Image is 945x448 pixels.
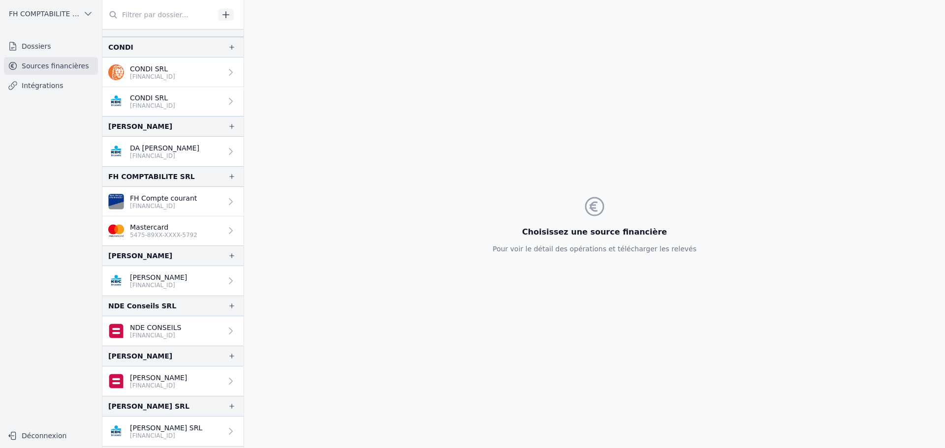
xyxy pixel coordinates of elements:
div: NDE Conseils SRL [108,300,176,312]
a: CONDI SRL [FINANCIAL_ID] [102,87,244,116]
p: 5475-89XX-XXXX-5792 [130,231,197,239]
p: [FINANCIAL_ID] [130,102,175,110]
a: [PERSON_NAME] [FINANCIAL_ID] [102,366,244,396]
div: FH COMPTABILITE SRL [108,171,195,182]
div: [PERSON_NAME] [108,120,172,132]
a: [PERSON_NAME] [FINANCIAL_ID] [102,266,244,296]
img: KBC_BRUSSELS_KREDBEBB.png [108,144,124,159]
a: Intégrations [4,77,98,94]
p: [FINANCIAL_ID] [130,73,175,81]
img: KBC_BRUSSELS_KREDBEBB.png [108,93,124,109]
p: [FINANCIAL_ID] [130,382,187,389]
p: [PERSON_NAME] [130,272,187,282]
input: Filtrer par dossier... [102,6,215,24]
a: DA [PERSON_NAME] [FINANCIAL_ID] [102,137,244,166]
p: [FINANCIAL_ID] [130,202,197,210]
p: Pour voir le détail des opérations et télécharger les relevés [493,244,696,254]
p: [FINANCIAL_ID] [130,432,202,440]
a: Mastercard 5475-89XX-XXXX-5792 [102,216,244,245]
p: NDE CONSEILS [130,323,181,332]
a: [PERSON_NAME] SRL [FINANCIAL_ID] [102,417,244,446]
div: [PERSON_NAME] [108,350,172,362]
h3: Choisissez une source financière [493,226,696,238]
button: FH COMPTABILITE SRL [4,6,98,22]
img: KBC_BRUSSELS_KREDBEBB.png [108,423,124,439]
div: CONDI [108,41,133,53]
img: KBC_BRUSSELS_KREDBEBB.png [108,273,124,289]
p: CONDI SRL [130,93,175,103]
a: NDE CONSEILS [FINANCIAL_ID] [102,316,244,346]
div: [PERSON_NAME] [108,250,172,262]
p: Mastercard [130,222,197,232]
a: CONDI SRL [FINANCIAL_ID] [102,58,244,87]
a: Dossiers [4,37,98,55]
p: CONDI SRL [130,64,175,74]
p: [FINANCIAL_ID] [130,281,187,289]
p: [PERSON_NAME] [130,373,187,383]
div: [PERSON_NAME] SRL [108,400,189,412]
p: [PERSON_NAME] SRL [130,423,202,433]
img: belfius.png [108,323,124,339]
p: [FINANCIAL_ID] [130,152,199,160]
p: FH Compte courant [130,193,197,203]
a: Sources financières [4,57,98,75]
a: FH Compte courant [FINANCIAL_ID] [102,187,244,216]
img: ing.png [108,64,124,80]
button: Déconnexion [4,428,98,444]
img: imageedit_2_6530439554.png [108,223,124,239]
img: VAN_BREDA_JVBABE22XXX.png [108,194,124,209]
p: DA [PERSON_NAME] [130,143,199,153]
span: FH COMPTABILITE SRL [9,9,79,19]
p: [FINANCIAL_ID] [130,331,181,339]
img: belfius.png [108,373,124,389]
